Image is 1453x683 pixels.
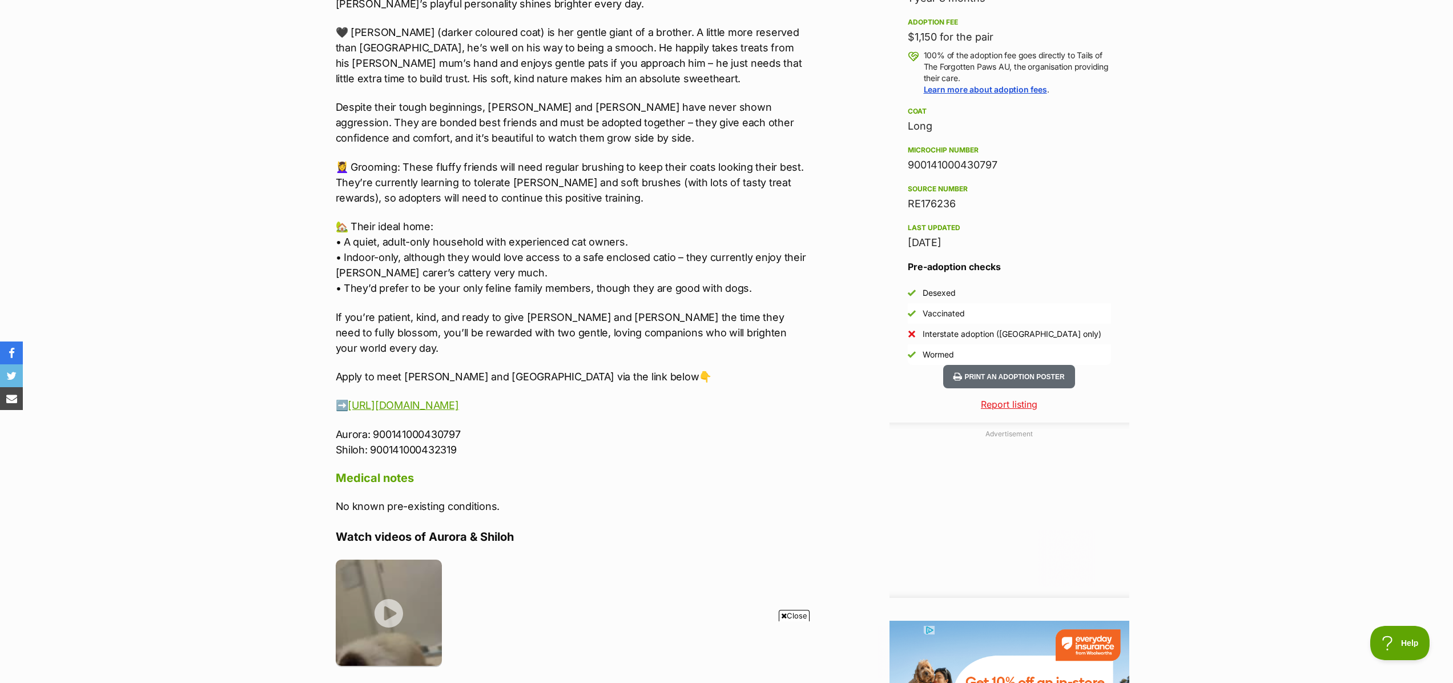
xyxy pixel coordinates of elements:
iframe: Advertisement [924,444,1095,586]
div: Long [908,118,1111,134]
div: RE176236 [908,196,1111,212]
div: Adoption fee [908,18,1111,27]
div: Desexed [923,287,956,299]
iframe: Advertisement [519,626,935,677]
img: No [908,330,916,338]
img: Yes [908,289,916,297]
a: Learn more about adoption fees [924,85,1047,94]
iframe: Help Scout Beacon - Open [1370,626,1430,660]
p: 100% of the adoption fee goes directly to Tails of The Forgotten Paws AU, the organisation provid... [924,50,1111,95]
p: Aurora: 900141000430797 Shiloh: 900141000432319 [336,427,807,457]
div: Microchip number [908,146,1111,155]
div: Vaccinated [923,308,965,319]
div: Advertisement [889,423,1129,598]
img: Yes [908,310,916,318]
p: ➡️ [336,397,807,413]
p: Despite their tough beginnings, [PERSON_NAME] and [PERSON_NAME] have never shown aggression. They... [336,99,807,146]
span: Close [779,610,810,621]
a: [URL][DOMAIN_NAME] [348,399,458,411]
a: Report listing [889,397,1129,411]
div: 900141000430797 [908,157,1111,173]
h4: Watch videos of Aurora & Shiloh [336,529,807,544]
p: 💆‍♀️ Grooming: These fluffy friends will need regular brushing to keep their coats looking their ... [336,159,807,206]
p: 🏡 Their ideal home: • A quiet, adult-only household with experienced cat owners. • Indoor-only, a... [336,219,807,296]
div: Last updated [908,223,1111,232]
p: No known pre-existing conditions. [336,499,807,514]
p: 🖤 [PERSON_NAME] (darker coloured coat) is her gentle giant of a brother. A little more reserved t... [336,25,807,86]
div: [DATE] [908,235,1111,251]
div: Wormed [923,349,954,360]
div: $1,150 for the pair [908,29,1111,45]
div: Coat [908,107,1111,116]
p: If you’re patient, kind, and ready to give [PERSON_NAME] and [PERSON_NAME] the time they need to ... [336,310,807,356]
img: vf5wt4ocn7nlxyb8uaov.jpg [336,560,442,666]
h4: Medical notes [336,471,807,485]
p: Apply to meet [PERSON_NAME] and [GEOGRAPHIC_DATA] via the link below👇 [336,369,807,384]
img: Yes [908,351,916,359]
button: Print an adoption poster [943,365,1074,388]
h3: Pre-adoption checks [908,260,1111,274]
div: Interstate adoption ([GEOGRAPHIC_DATA] only) [923,328,1101,340]
div: Source number [908,184,1111,194]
